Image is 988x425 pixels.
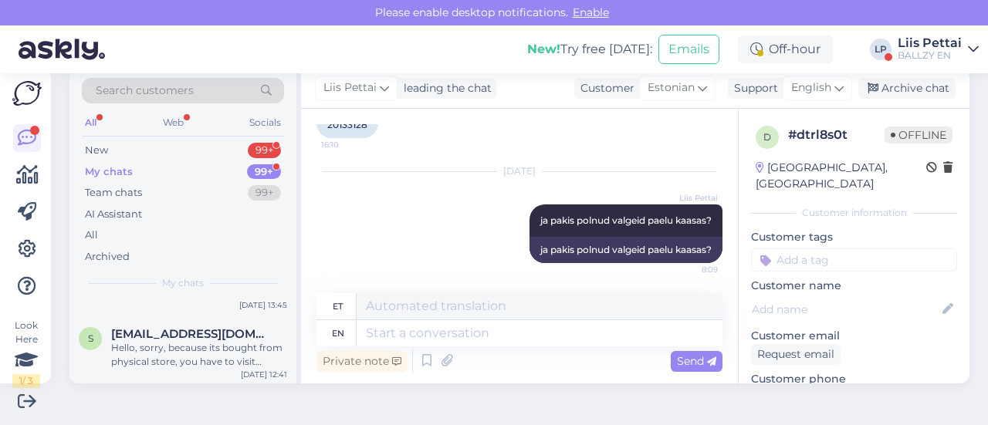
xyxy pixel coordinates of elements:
span: sauluzeee1999@gmail.com [111,327,272,341]
div: My chats [85,164,133,180]
img: Askly Logo [12,81,42,106]
span: Enable [568,5,614,19]
span: s [88,332,93,344]
div: 99+ [247,164,281,180]
span: Search customers [96,83,194,99]
span: My chats [162,276,204,290]
span: d [763,131,771,143]
div: Archived [85,249,130,265]
div: et [333,293,343,319]
div: en [332,320,344,346]
p: Customer tags [751,229,957,245]
div: Socials [246,113,284,133]
span: Liis Pettai [660,192,718,204]
div: 20133128 [316,112,378,138]
div: ja pakis polnud valgeid paelu kaasas? [530,237,722,263]
span: Offline [885,126,952,143]
div: Try free [DATE]: [527,40,652,59]
div: [DATE] [316,164,722,178]
div: # dtrl8s0t [788,126,885,144]
a: Liis PettaiBALLZY EN [898,37,979,62]
div: Web [160,113,187,133]
div: Customer information [751,206,957,220]
div: Liis Pettai [898,37,962,49]
input: Add name [752,301,939,318]
p: Customer phone [751,371,957,387]
div: 1 / 3 [12,374,40,388]
span: Liis Pettai [323,79,377,96]
div: All [85,228,98,243]
div: [GEOGRAPHIC_DATA], [GEOGRAPHIC_DATA] [756,160,926,192]
div: Off-hour [738,35,833,63]
div: AI Assistant [85,207,142,222]
input: Add a tag [751,248,957,272]
span: ja pakis polnud valgeid paelu kaasas? [540,214,712,226]
div: BALLZY EN [898,49,962,62]
p: Customer email [751,328,957,344]
div: Hello, sorry, because its bought from physical store, you have to visit physical store to change ... [111,341,287,369]
div: Request email [751,344,841,365]
div: All [82,113,100,133]
div: Customer [574,80,634,96]
span: 8:09 [660,264,718,275]
span: Estonian [648,79,695,96]
div: Team chats [85,185,142,201]
div: LP [870,39,892,60]
div: 99+ [248,185,281,201]
b: New! [527,42,560,56]
button: Emails [658,35,719,64]
div: [DATE] 12:41 [241,369,287,380]
span: Send [677,354,716,368]
div: Support [728,80,778,96]
div: leading the chat [398,80,492,96]
span: 16:10 [321,139,379,150]
div: New [85,143,108,158]
div: [DATE] 13:45 [239,299,287,311]
div: Look Here [12,319,40,388]
span: English [791,79,831,96]
div: Private note [316,351,408,372]
div: Archive chat [858,78,956,99]
p: Customer name [751,278,957,294]
div: 99+ [248,143,281,158]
